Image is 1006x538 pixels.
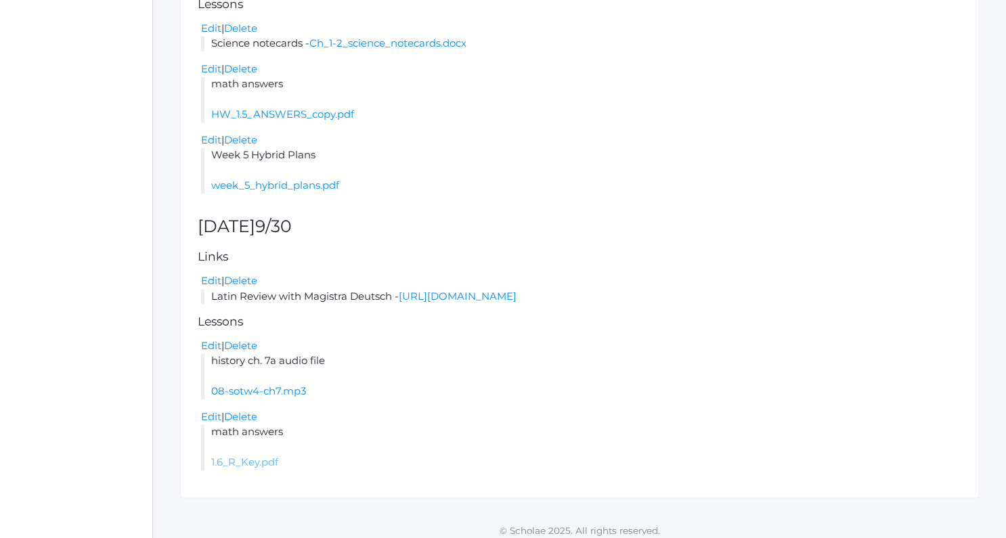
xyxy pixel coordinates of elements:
li: Latin Review with Magistra Deutsch - [201,289,961,305]
a: HW_1.5_ANSWERS_copy.pdf [211,108,354,120]
a: Edit [201,274,221,287]
li: math answers [201,424,961,470]
a: Delete [224,62,257,75]
a: [URL][DOMAIN_NAME] [399,290,517,302]
li: math answers [201,76,961,122]
a: Delete [224,133,257,146]
a: Edit [201,62,221,75]
li: Science notecards - [201,36,961,51]
a: Delete [224,410,257,423]
div: | [201,62,961,77]
a: Edit [201,410,221,423]
h5: Links [198,250,961,263]
a: Edit [201,133,221,146]
p: © Scholae 2025. All rights reserved. [153,524,1006,537]
a: 1.6_R_Key.pdf [211,455,278,468]
span: 9/30 [255,216,292,236]
h2: [DATE] [198,217,961,236]
a: Ch_1-2_science_notecards.docx [309,37,466,49]
div: | [201,409,961,425]
div: | [201,133,961,148]
a: Delete [224,22,257,35]
div: | [201,338,961,354]
li: Week 5 Hybrid Plans [201,148,961,194]
a: 08-sotw4-ch7.mp3 [211,384,306,397]
div: | [201,273,961,289]
a: Edit [201,22,221,35]
div: | [201,21,961,37]
a: Delete [224,339,257,352]
a: Edit [201,339,221,352]
a: Delete [224,274,257,287]
a: week_5_hybrid_plans.pdf [211,179,339,192]
li: history ch. 7a audio file [201,353,961,399]
h5: Lessons [198,315,961,328]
